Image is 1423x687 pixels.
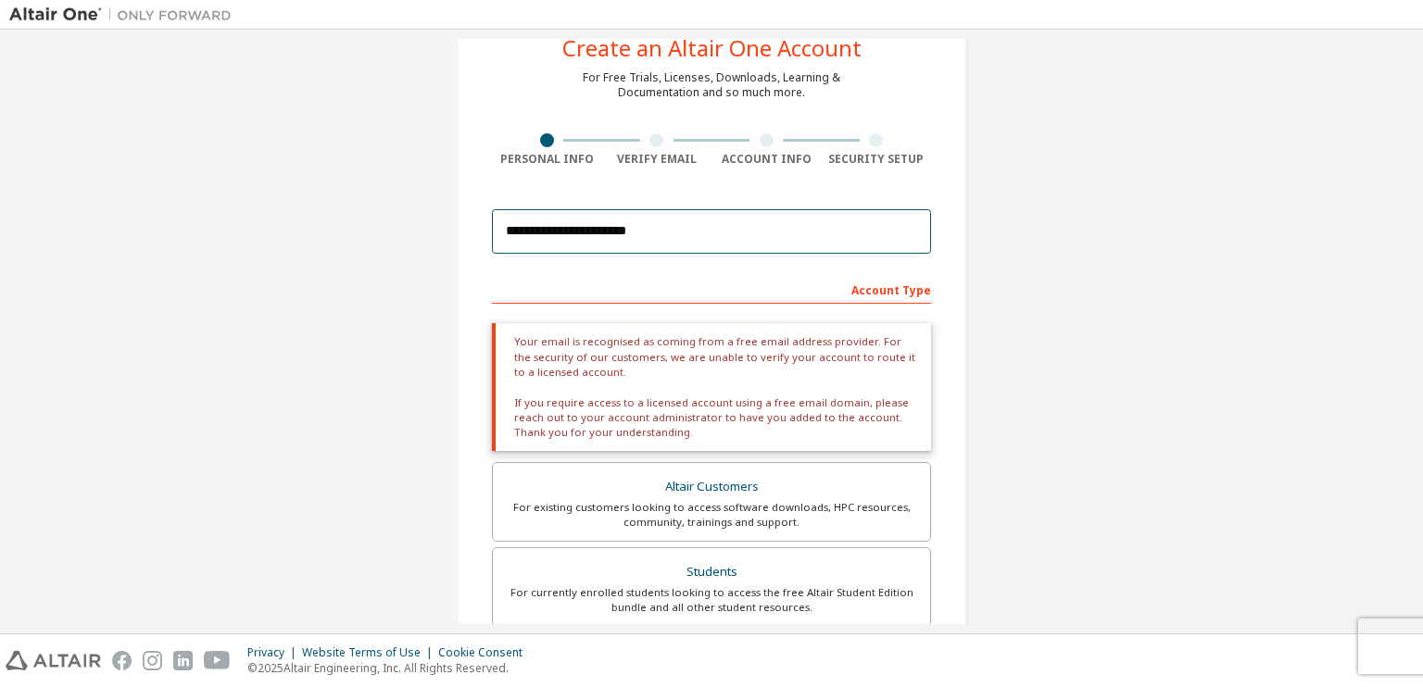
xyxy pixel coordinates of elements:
[302,645,438,660] div: Website Terms of Use
[504,500,919,530] div: For existing customers looking to access software downloads, HPC resources, community, trainings ...
[112,651,132,670] img: facebook.svg
[492,323,931,451] div: Your email is recognised as coming from a free email address provider. For the security of our cu...
[711,152,822,167] div: Account Info
[492,152,602,167] div: Personal Info
[583,70,840,100] div: For Free Trials, Licenses, Downloads, Learning & Documentation and so much more.
[492,274,931,304] div: Account Type
[504,585,919,615] div: For currently enrolled students looking to access the free Altair Student Edition bundle and all ...
[143,651,162,670] img: instagram.svg
[247,660,534,676] p: © 2025 Altair Engineering, Inc. All Rights Reserved.
[504,559,919,585] div: Students
[504,474,919,500] div: Altair Customers
[602,152,712,167] div: Verify Email
[438,645,534,660] div: Cookie Consent
[562,37,862,59] div: Create an Altair One Account
[204,651,231,670] img: youtube.svg
[6,651,101,670] img: altair_logo.svg
[822,152,932,167] div: Security Setup
[247,645,302,660] div: Privacy
[9,6,241,24] img: Altair One
[173,651,193,670] img: linkedin.svg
